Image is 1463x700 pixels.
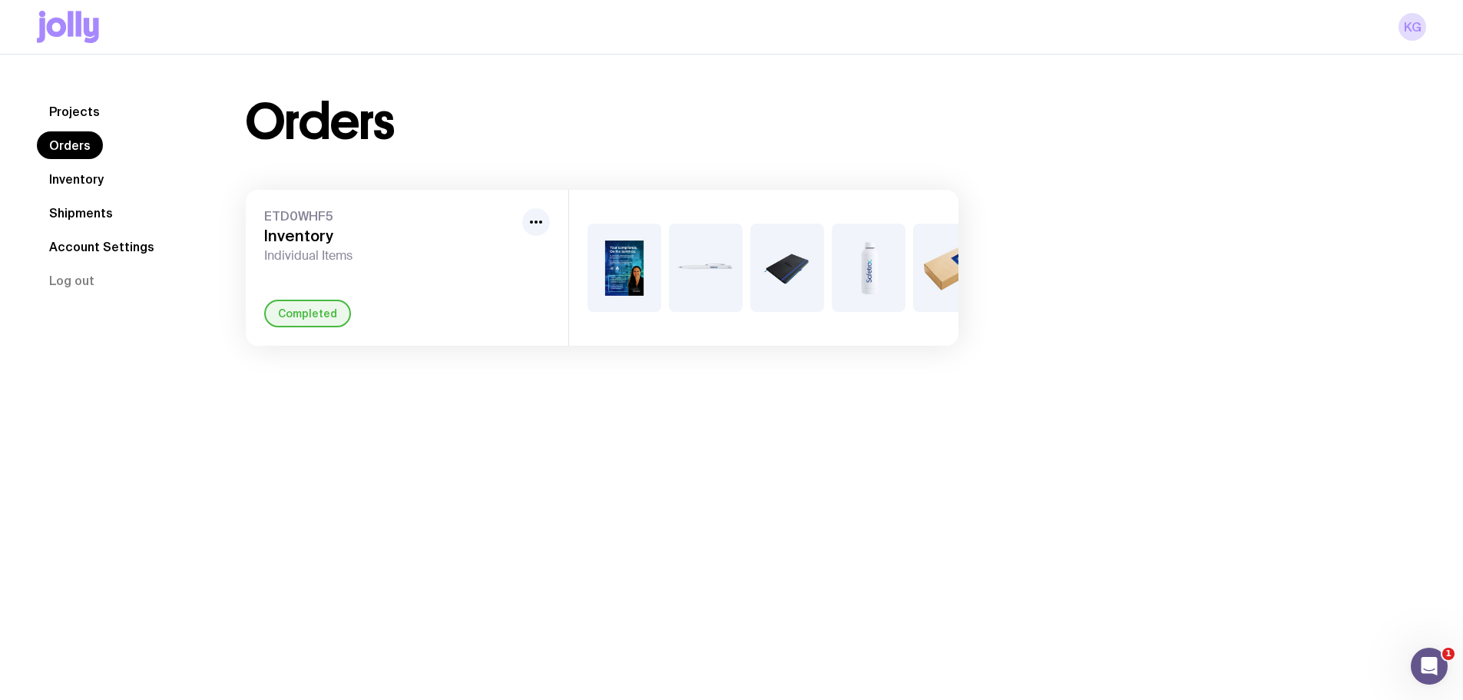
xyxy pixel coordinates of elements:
span: 1 [1442,648,1455,660]
h3: Inventory [264,227,516,245]
span: Individual Items [264,248,516,264]
button: Log out [37,267,107,294]
iframe: Intercom live chat [1411,648,1448,685]
span: ETD0WHF5 [264,208,516,224]
div: Completed [264,300,351,327]
a: Account Settings [37,233,167,260]
a: Inventory [37,165,116,193]
a: Projects [37,98,112,125]
h1: Orders [246,98,394,147]
a: Shipments [37,199,125,227]
a: Orders [37,131,103,159]
a: KG [1398,13,1426,41]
